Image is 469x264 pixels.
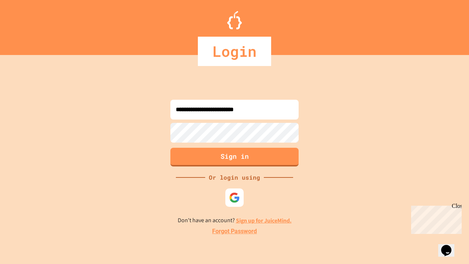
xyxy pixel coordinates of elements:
a: Forgot Password [212,227,257,236]
img: Logo.svg [227,11,242,29]
iframe: chat widget [438,235,462,257]
a: Sign up for JuiceMind. [236,217,292,224]
div: Login [198,37,271,66]
div: Or login using [205,173,264,182]
p: Don't have an account? [178,216,292,225]
div: Chat with us now!Close [3,3,51,47]
button: Sign in [170,148,299,166]
img: google-icon.svg [229,192,240,203]
iframe: chat widget [408,203,462,234]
